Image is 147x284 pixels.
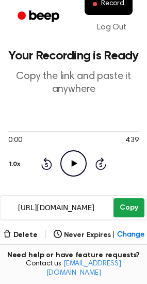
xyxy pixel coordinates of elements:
span: Change [117,230,144,241]
button: Copy [113,198,144,217]
span: Contact us [6,260,141,278]
span: 0:00 [8,135,22,146]
button: Never Expires|Change [54,230,144,241]
button: Delete [3,230,38,241]
p: Copy the link and paste it anywhere [8,70,139,96]
h1: Your Recording is Ready [8,50,139,62]
a: Log Out [87,15,137,40]
span: | [44,229,47,241]
span: 4:39 [125,135,139,146]
button: 1.0x [8,155,24,173]
a: Beep [10,7,69,27]
a: [EMAIL_ADDRESS][DOMAIN_NAME] [46,260,121,277]
span: | [112,230,115,241]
